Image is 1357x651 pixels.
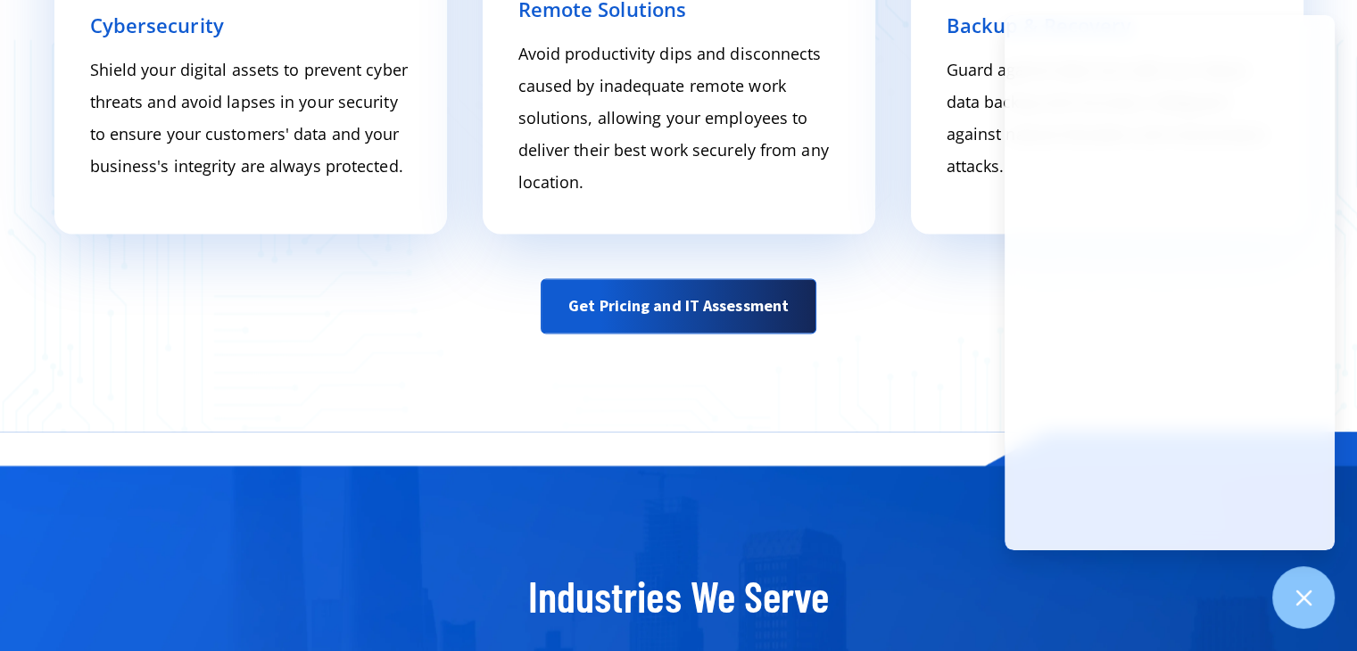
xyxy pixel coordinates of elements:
p: Avoid productivity dips and disconnects caused by inadequate remote work solutions, allowing your... [518,37,840,198]
p: Shield your digital assets to prevent cyber threats and avoid lapses in your security to ensure y... [90,54,411,182]
a: Get Pricing and IT Assessment [541,278,816,334]
iframe: Chatgenie Messenger [1005,15,1335,550]
p: Guard against data loss with our robust data backup and recovery. Safeguard against natural disas... [947,54,1268,182]
span: Backup & Recovery [947,12,1132,38]
span: Get Pricing and IT Assessment [568,288,789,324]
span: Cybersecurity [90,12,224,38]
p: Industries We Serve [37,567,1321,622]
